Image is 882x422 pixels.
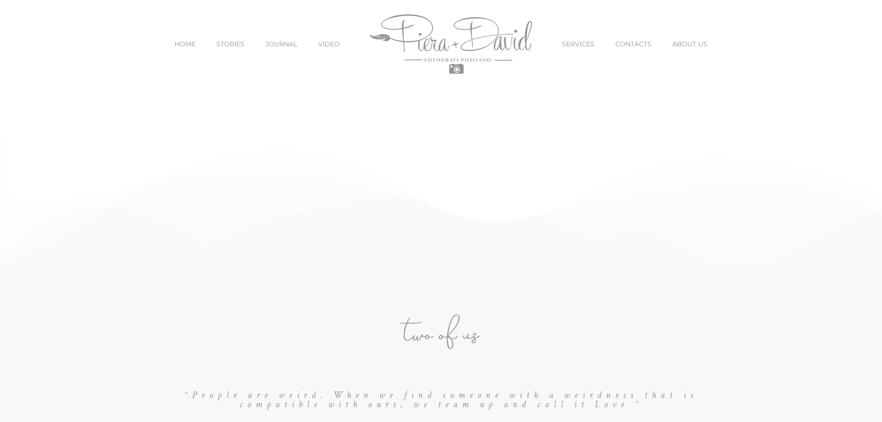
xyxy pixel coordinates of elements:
[615,25,651,63] a: CONTACTS
[265,25,297,63] a: JOURNAL
[615,41,651,47] span: CONTACTS
[562,25,594,63] a: SERVICES
[170,391,712,409] h6: “People are weird. When we find someone with a weirdness that is compatible with ours, we team up...
[672,25,707,63] a: ABOUT US
[562,41,594,47] span: SERVICES
[175,41,195,47] span: HOME
[672,41,707,47] span: ABOUT US
[318,25,340,63] a: VIDEO
[175,25,195,63] a: HOME
[318,41,340,47] span: VIDEO
[265,41,297,47] span: JOURNAL
[216,25,244,63] a: STORIES
[370,14,532,74] img: Piera Plus David Photography Positano Logo
[216,41,244,47] span: STORIES
[170,315,712,361] h3: two of us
